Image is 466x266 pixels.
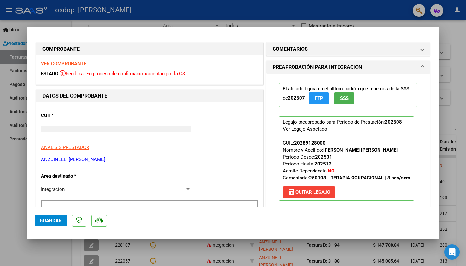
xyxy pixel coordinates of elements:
[41,186,65,192] span: Integración
[385,119,402,125] strong: 202508
[283,126,327,133] div: Ver Legajo Asociado
[273,45,308,53] h1: COMENTARIOS
[340,95,349,101] span: SSS
[42,46,80,52] strong: COMPROBANTE
[309,175,410,181] strong: 250103 - TERAPIA OCUPACIONAL | 3 ses/sem
[41,61,86,67] a: VER COMPROBANTE
[334,92,354,104] button: SSS
[288,188,295,196] mat-icon: save
[279,116,414,201] p: Legajo preaprobado para Período de Prestación:
[273,63,362,71] h1: PREAPROBACIÓN PARA INTEGRACION
[283,186,335,198] button: Quitar Legajo
[60,71,186,76] span: Recibida. En proceso de confirmacion/aceptac por la OS.
[41,71,60,76] span: ESTADO:
[323,147,398,153] strong: [PERSON_NAME] [PERSON_NAME]
[41,156,258,163] p: ANZUINELLI [PERSON_NAME]
[315,95,323,101] span: FTP
[266,61,430,74] mat-expansion-panel-header: PREAPROBACIÓN PARA INTEGRACION
[35,215,67,226] button: Guardar
[279,83,417,107] p: El afiliado figura en el ultimo padrón que tenemos de la SSS de
[42,93,107,99] strong: DATOS DEL COMPROBANTE
[294,139,326,146] div: 20289128000
[283,140,410,181] span: CUIL: Nombre y Apellido: Período Desde: Período Hasta: Admite Dependencia:
[444,244,460,260] div: Open Intercom Messenger
[288,189,330,195] span: Quitar Legajo
[328,168,334,174] strong: NO
[40,218,62,224] span: Guardar
[41,172,106,180] p: Area destinado *
[266,43,430,55] mat-expansion-panel-header: COMENTARIOS
[41,145,89,150] span: ANALISIS PRESTADOR
[288,95,305,101] strong: 202507
[266,74,430,215] div: PREAPROBACIÓN PARA INTEGRACION
[309,92,329,104] button: FTP
[315,154,332,160] strong: 202501
[314,161,332,167] strong: 202512
[283,175,410,181] span: Comentario:
[41,112,106,119] p: CUIT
